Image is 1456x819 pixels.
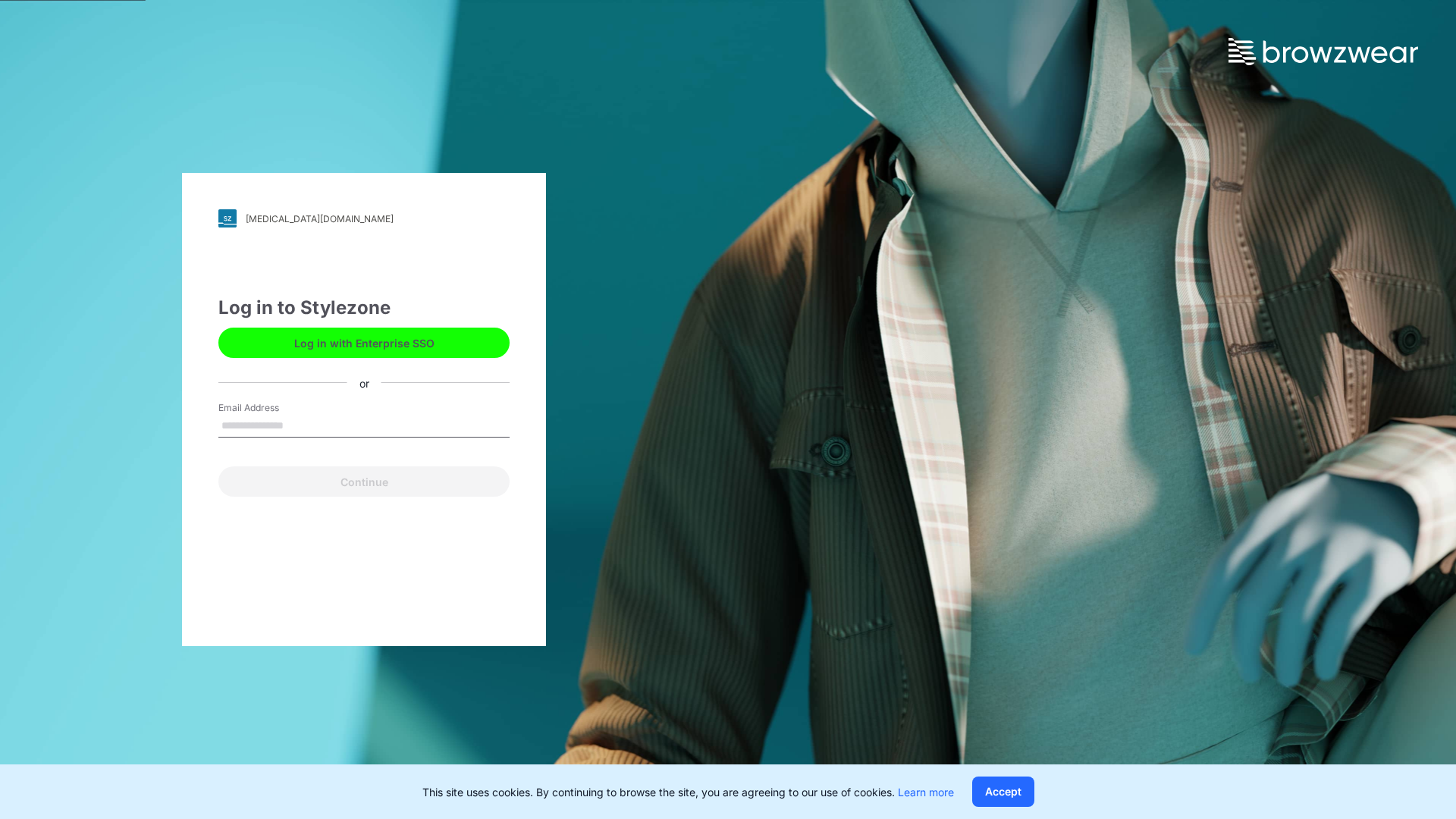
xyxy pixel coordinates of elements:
[218,328,510,358] button: Log in with Enterprise SSO
[218,294,510,322] div: Log in to Stylezone
[218,209,510,227] a: [MEDICAL_DATA][DOMAIN_NAME]
[246,213,394,224] div: [MEDICAL_DATA][DOMAIN_NAME]
[1228,38,1418,65] img: browzwear-logo.73288ffb.svg
[218,401,325,415] label: Email Address
[898,786,954,799] a: Learn more
[972,777,1034,807] button: Accept
[422,784,954,800] p: This site uses cookies. By continuing to browse the site, you are agreeing to our use of cookies.
[347,375,381,391] div: or
[218,209,237,227] img: svg+xml;base64,PHN2ZyB3aWR0aD0iMjgiIGhlaWdodD0iMjgiIHZpZXdCb3g9IjAgMCAyOCAyOCIgZmlsbD0ibm9uZSIgeG...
